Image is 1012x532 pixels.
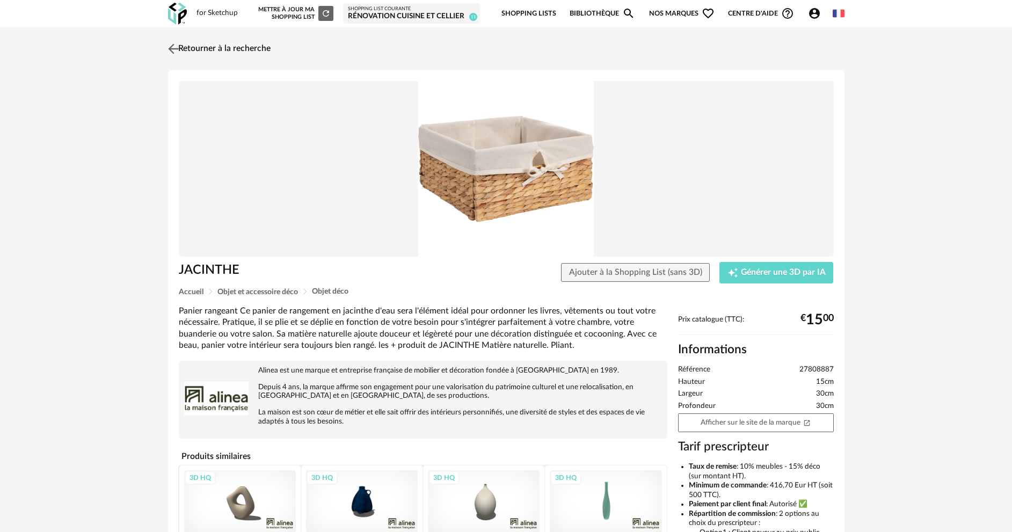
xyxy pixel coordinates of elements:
span: 30cm [816,389,834,399]
span: Référence [678,365,710,375]
span: 15cm [816,377,834,387]
a: Retourner à la recherche [165,37,271,61]
li: : 416,70 Eur HT (soit 500 TTC). [689,481,834,500]
span: Objet déco [312,288,348,295]
a: BibliothèqueMagnify icon [570,1,635,26]
span: Accueil [179,288,203,296]
span: 27808887 [799,365,834,375]
img: fr [833,8,844,19]
span: Objet et accessoire déco [217,288,298,296]
span: Générer une 3D par IA [741,268,826,277]
button: Creation icon Générer une 3D par IA [719,262,833,283]
img: OXP [168,3,187,25]
span: Largeur [678,389,703,399]
div: 3D HQ [550,471,581,485]
li: : Autorisé ✅ [689,500,834,509]
p: La maison est son cœur de métier et elle sait offrir des intérieurs personnifiés, une diversité d... [184,408,662,426]
a: Shopping List courante Rénovation cuisine et cellier 11 [348,6,475,21]
span: Magnify icon [622,7,635,20]
span: Account Circle icon [808,7,821,20]
h1: JACINTHE [179,262,446,279]
img: svg+xml;base64,PHN2ZyB3aWR0aD0iMjQiIGhlaWdodD0iMjQiIHZpZXdCb3g9IjAgMCAyNCAyNCIgZmlsbD0ibm9uZSIgeG... [165,41,181,56]
div: for Sketchup [196,9,238,18]
a: Afficher sur le site de la marqueOpen In New icon [678,413,834,432]
div: 3D HQ [428,471,460,485]
h3: Tarif prescripteur [678,439,834,455]
span: Account Circle icon [808,7,826,20]
span: 30cm [816,402,834,411]
b: Répartition de commission [689,510,776,518]
b: Taux de remise [689,463,737,470]
button: Ajouter à la Shopping List (sans 3D) [561,263,710,282]
span: Open In New icon [803,418,811,426]
h4: Produits similaires [179,448,667,464]
span: 11 [469,13,477,21]
div: Breadcrumb [179,288,834,296]
span: Hauteur [678,377,705,387]
p: Depuis 4 ans, la marque affirme son engagement pour une valorisation du patrimoine culturel et un... [184,383,662,401]
span: Refresh icon [321,10,331,16]
div: 3D HQ [185,471,216,485]
div: Prix catalogue (TTC): [678,315,834,335]
div: Shopping List courante [348,6,475,12]
div: Rénovation cuisine et cellier [348,12,475,21]
span: Help Circle Outline icon [781,7,794,20]
span: Nos marques [649,1,715,26]
span: Creation icon [727,267,738,278]
span: Centre d'aideHelp Circle Outline icon [728,7,794,20]
span: 15 [806,316,823,324]
div: Panier rangeant Ce panier de rangement en jacinthe d'eau sera l'élément idéal pour ordonner les l... [179,305,667,351]
div: € 00 [800,316,834,324]
span: Ajouter à la Shopping List (sans 3D) [569,268,702,276]
b: Minimum de commande [689,482,767,489]
img: Product pack shot [179,81,834,257]
p: Alinea est une marque et entreprise française de mobilier et décoration fondée à [GEOGRAPHIC_DATA... [184,366,662,375]
div: Mettre à jour ma Shopping List [256,6,333,21]
div: 3D HQ [307,471,338,485]
li: : 10% meubles - 15% déco (sur montant HT). [689,462,834,481]
h2: Informations [678,342,834,358]
img: brand logo [184,366,249,431]
span: Heart Outline icon [702,7,715,20]
span: Profondeur [678,402,716,411]
a: Shopping Lists [501,1,556,26]
b: Paiement par client final [689,500,766,508]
